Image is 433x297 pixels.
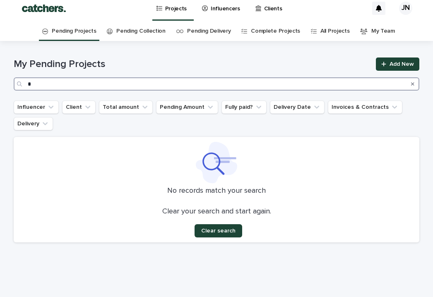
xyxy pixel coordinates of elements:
[187,22,231,41] a: Pending Delivery
[116,22,165,41] a: Pending Collection
[62,101,96,114] button: Client
[162,207,271,216] p: Clear your search and start again.
[201,228,236,234] span: Clear search
[251,22,300,41] a: Complete Projects
[221,101,267,114] button: Fully paid?
[376,57,419,71] a: Add New
[52,22,96,41] a: Pending Projects
[371,22,395,41] a: My Team
[195,224,242,237] button: Clear search
[14,58,371,70] h1: My Pending Projects
[156,101,218,114] button: Pending Amount
[19,187,414,196] p: No records match your search
[14,77,419,91] input: Search
[399,2,412,15] div: JN
[328,101,402,114] button: Invoices & Contracts
[270,101,325,114] button: Delivery Date
[320,22,349,41] a: All Projects
[99,101,153,114] button: Total amount
[390,61,414,67] span: Add New
[14,101,59,114] button: Influencer
[14,117,53,130] button: Delivery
